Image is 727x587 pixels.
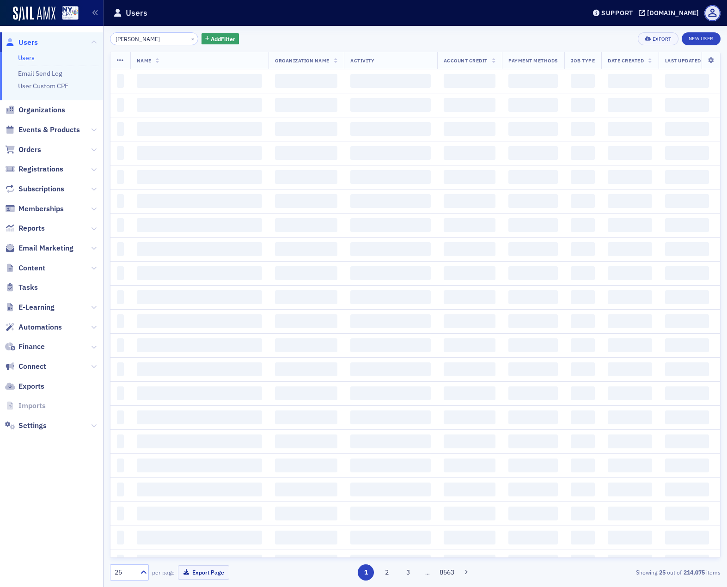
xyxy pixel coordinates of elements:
span: ‌ [117,122,124,136]
span: ‌ [350,74,431,88]
span: Subscriptions [18,184,64,194]
span: ‌ [508,170,558,184]
button: Export [638,32,678,45]
span: Account Credit [444,57,488,64]
button: [DOMAIN_NAME] [639,10,702,16]
a: Organizations [5,105,65,115]
span: ‌ [137,531,263,544]
span: ‌ [137,194,263,208]
span: ‌ [444,410,495,424]
span: ‌ [275,218,337,232]
span: ‌ [350,146,431,160]
span: ‌ [665,290,709,304]
span: ‌ [350,218,431,232]
span: ‌ [508,459,558,472]
span: ‌ [571,290,595,304]
a: Content [5,263,45,273]
span: ‌ [350,362,431,376]
span: ‌ [571,507,595,520]
span: ‌ [117,314,124,328]
strong: 214,075 [682,568,706,576]
span: ‌ [117,170,124,184]
span: ‌ [608,386,652,400]
span: ‌ [665,98,709,112]
span: ‌ [275,338,337,352]
span: ‌ [508,218,558,232]
button: 8563 [439,564,455,581]
span: ‌ [608,459,652,472]
span: ‌ [571,74,595,88]
span: ‌ [571,483,595,496]
span: ‌ [444,314,495,328]
span: ‌ [665,146,709,160]
span: ‌ [508,194,558,208]
span: ‌ [117,434,124,448]
span: ‌ [350,338,431,352]
span: ‌ [508,386,558,400]
span: ‌ [444,531,495,544]
span: Content [18,263,45,273]
span: ‌ [571,242,595,256]
span: ‌ [571,146,595,160]
span: ‌ [665,266,709,280]
span: ‌ [444,242,495,256]
span: ‌ [117,290,124,304]
span: Date Created [608,57,644,64]
span: ‌ [350,122,431,136]
span: ‌ [665,507,709,520]
span: ‌ [608,555,652,569]
span: ‌ [608,266,652,280]
span: Imports [18,401,46,411]
span: ‌ [571,555,595,569]
span: ‌ [508,122,558,136]
label: per page [152,568,175,576]
a: Settings [5,421,47,431]
span: ‌ [275,410,337,424]
span: ‌ [444,266,495,280]
span: ‌ [275,266,337,280]
span: Email Marketing [18,243,73,253]
span: ‌ [508,314,558,328]
span: ‌ [275,98,337,112]
span: ‌ [508,242,558,256]
span: ‌ [117,242,124,256]
span: ‌ [137,98,263,112]
span: ‌ [137,507,263,520]
span: Users [18,37,38,48]
span: ‌ [117,218,124,232]
div: [DOMAIN_NAME] [647,9,699,17]
span: ‌ [665,410,709,424]
span: ‌ [508,74,558,88]
span: ‌ [608,531,652,544]
span: ‌ [350,386,431,400]
span: ‌ [508,410,558,424]
span: ‌ [117,362,124,376]
a: Email Marketing [5,243,73,253]
span: ‌ [275,314,337,328]
span: ‌ [137,74,263,88]
span: ‌ [275,122,337,136]
span: ‌ [275,242,337,256]
button: AddFilter [202,33,239,45]
span: ‌ [665,170,709,184]
a: Events & Products [5,125,80,135]
a: New User [682,32,721,45]
span: ‌ [350,242,431,256]
span: Job Type [571,57,595,64]
span: ‌ [444,434,495,448]
span: ‌ [137,314,263,328]
div: Showing out of items [524,568,721,576]
span: ‌ [275,74,337,88]
span: ‌ [608,146,652,160]
span: ‌ [571,410,595,424]
span: ‌ [137,146,263,160]
span: Last Updated [665,57,701,64]
span: ‌ [508,483,558,496]
a: Connect [5,361,46,372]
span: ‌ [350,507,431,520]
a: Orders [5,145,41,155]
span: ‌ [275,194,337,208]
span: ‌ [608,362,652,376]
span: Payment Methods [508,57,558,64]
span: ‌ [665,194,709,208]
